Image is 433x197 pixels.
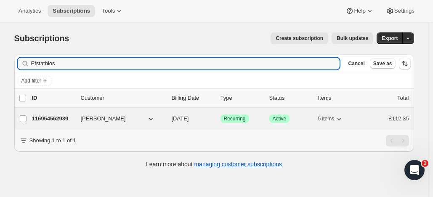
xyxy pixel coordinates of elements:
[345,59,368,69] button: Cancel
[224,115,246,122] span: Recurring
[97,5,128,17] button: Tools
[348,60,364,67] span: Cancel
[220,94,263,102] div: Type
[14,34,69,43] span: Subscriptions
[81,94,165,102] p: Customer
[172,94,214,102] p: Billing Date
[271,32,328,44] button: Create subscription
[397,94,409,102] p: Total
[32,113,409,125] div: 116954562939[PERSON_NAME][DATE]SuccessRecurringSuccessActive5 items£112.35
[29,136,76,145] p: Showing 1 to 1 of 1
[32,94,74,102] p: ID
[381,5,420,17] button: Settings
[53,8,90,14] span: Subscriptions
[19,8,41,14] span: Analytics
[318,94,360,102] div: Items
[31,58,340,69] input: Filter subscribers
[172,115,189,122] span: [DATE]
[318,113,344,125] button: 5 items
[340,5,379,17] button: Help
[318,115,335,122] span: 5 items
[386,135,409,146] nav: Pagination
[81,114,126,123] span: [PERSON_NAME]
[32,94,409,102] div: IDCustomerBilling DateTypeStatusItemsTotal
[394,8,414,14] span: Settings
[404,160,425,180] iframe: Intercom live chat
[21,77,41,84] span: Add filter
[32,114,74,123] p: 116954562939
[18,76,51,86] button: Add filter
[422,160,428,167] span: 1
[76,112,160,125] button: [PERSON_NAME]
[382,35,398,42] span: Export
[332,32,373,44] button: Bulk updates
[354,8,365,14] span: Help
[273,115,287,122] span: Active
[377,32,403,44] button: Export
[337,35,368,42] span: Bulk updates
[48,5,95,17] button: Subscriptions
[269,94,311,102] p: Status
[399,58,411,69] button: Sort the results
[146,160,282,168] p: Learn more about
[13,5,46,17] button: Analytics
[373,60,392,67] span: Save as
[102,8,115,14] span: Tools
[194,161,282,168] a: managing customer subscriptions
[370,59,396,69] button: Save as
[276,35,323,42] span: Create subscription
[389,115,409,122] span: £112.35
